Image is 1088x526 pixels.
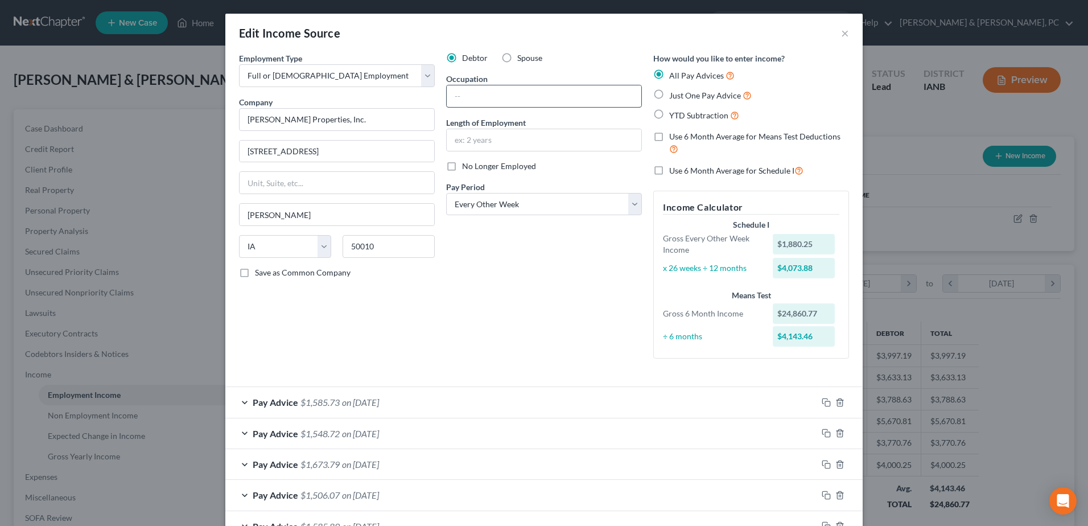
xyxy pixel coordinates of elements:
[657,262,767,274] div: x 26 weeks ÷ 12 months
[653,52,785,64] label: How would you like to enter income?
[669,71,724,80] span: All Pay Advices
[300,397,340,408] span: $1,585.73
[669,166,794,175] span: Use 6 Month Average for Schedule I
[240,141,434,162] input: Enter address...
[447,129,641,151] input: ex: 2 years
[239,54,302,63] span: Employment Type
[841,26,849,40] button: ×
[255,268,351,277] span: Save as Common Company
[446,117,526,129] label: Length of Employment
[657,331,767,342] div: ÷ 6 months
[657,308,767,319] div: Gross 6 Month Income
[253,428,298,439] span: Pay Advice
[446,182,485,192] span: Pay Period
[669,91,741,100] span: Just One Pay Advice
[669,131,840,141] span: Use 6 Month Average for Means Test Deductions
[300,428,340,439] span: $1,548.72
[517,53,542,63] span: Spouse
[240,172,434,194] input: Unit, Suite, etc...
[342,459,379,470] span: on [DATE]
[239,108,435,131] input: Search company by name...
[342,490,379,500] span: on [DATE]
[300,490,340,500] span: $1,506.07
[773,258,835,278] div: $4,073.88
[239,25,340,41] div: Edit Income Source
[446,73,488,85] label: Occupation
[663,219,839,231] div: Schedule I
[663,200,839,215] h5: Income Calculator
[239,97,273,107] span: Company
[253,490,298,500] span: Pay Advice
[240,204,434,225] input: Enter city...
[462,53,488,63] span: Debtor
[1049,487,1077,515] div: Open Intercom Messenger
[773,326,835,347] div: $4,143.46
[253,397,298,408] span: Pay Advice
[773,303,835,324] div: $24,860.77
[657,233,767,256] div: Gross Every Other Week Income
[342,397,379,408] span: on [DATE]
[663,290,839,301] div: Means Test
[669,110,728,120] span: YTD Subtraction
[462,161,536,171] span: No Longer Employed
[447,85,641,107] input: --
[342,428,379,439] span: on [DATE]
[343,235,435,258] input: Enter zip...
[253,459,298,470] span: Pay Advice
[773,234,835,254] div: $1,880.25
[300,459,340,470] span: $1,673.79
